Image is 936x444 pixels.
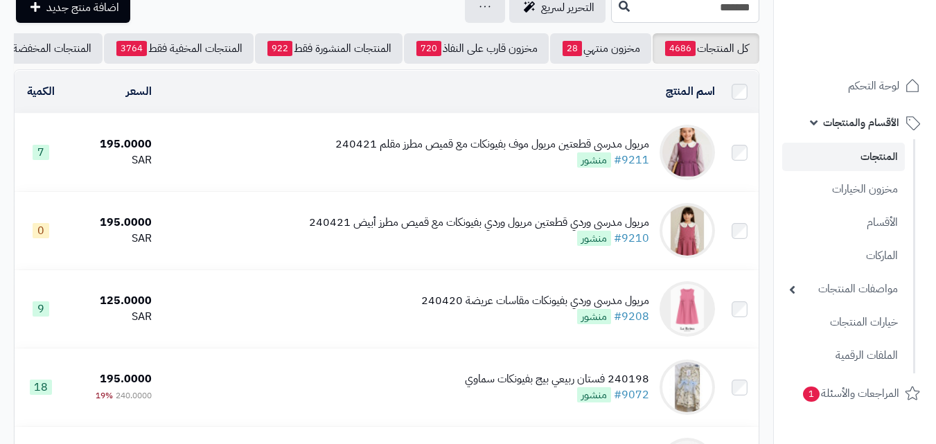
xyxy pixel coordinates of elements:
[660,281,715,337] img: مريول مدرسي وردي بفيونكات مقاسات عريضة 240420
[782,341,905,371] a: الملفات الرقمية
[577,309,611,324] span: منشور
[665,41,696,56] span: 4686
[30,380,52,395] span: 18
[803,387,820,402] span: 1
[614,152,649,168] a: #9211
[73,136,152,152] div: 195.0000
[416,41,441,56] span: 720
[842,37,923,66] img: logo-2.png
[666,83,715,100] a: اسم المنتج
[577,387,611,402] span: منشور
[27,83,55,100] a: الكمية
[660,359,715,415] img: 240198 فستان ربيعي بيج بفيونكات سماوي
[848,76,899,96] span: لوحة التحكم
[404,33,549,64] a: مخزون قارب على النفاذ720
[782,208,905,238] a: الأقسام
[96,389,113,402] span: 19%
[653,33,759,64] a: كل المنتجات4686
[116,41,147,56] span: 3764
[782,308,905,337] a: خيارات المنتجات
[660,203,715,258] img: مريول مدرسي وردي قطعتين مريول وردي بفيونكات مع قميص مطرز أبيض 240421
[73,152,152,168] div: SAR
[100,371,152,387] span: 195.0000
[73,309,152,325] div: SAR
[577,152,611,168] span: منشور
[614,230,649,247] a: #9210
[660,125,715,180] img: مريول مدرسي قطعتين مريول موف بفيونكات مع قميص مطرز مقلم 240421
[465,371,649,387] div: 240198 فستان ربيعي بيج بفيونكات سماوي
[73,231,152,247] div: SAR
[116,389,152,402] span: 240.0000
[782,274,905,304] a: مواصفات المنتجات
[782,241,905,271] a: الماركات
[73,293,152,309] div: 125.0000
[550,33,651,64] a: مخزون منتهي28
[267,41,292,56] span: 922
[421,293,649,309] div: مريول مدرسي وردي بفيونكات مقاسات عريضة 240420
[33,223,49,238] span: 0
[614,387,649,403] a: #9072
[104,33,254,64] a: المنتجات المخفية فقط3764
[782,143,905,171] a: المنتجات
[823,113,899,132] span: الأقسام والمنتجات
[782,69,928,103] a: لوحة التحكم
[577,231,611,246] span: منشور
[126,83,152,100] a: السعر
[782,377,928,410] a: المراجعات والأسئلة1
[563,41,582,56] span: 28
[255,33,403,64] a: المنتجات المنشورة فقط922
[335,136,649,152] div: مريول مدرسي قطعتين مريول موف بفيونكات مع قميص مطرز مقلم 240421
[614,308,649,325] a: #9208
[782,175,905,204] a: مخزون الخيارات
[33,145,49,160] span: 7
[802,384,899,403] span: المراجعات والأسئلة
[33,301,49,317] span: 9
[309,215,649,231] div: مريول مدرسي وردي قطعتين مريول وردي بفيونكات مع قميص مطرز أبيض 240421
[73,215,152,231] div: 195.0000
